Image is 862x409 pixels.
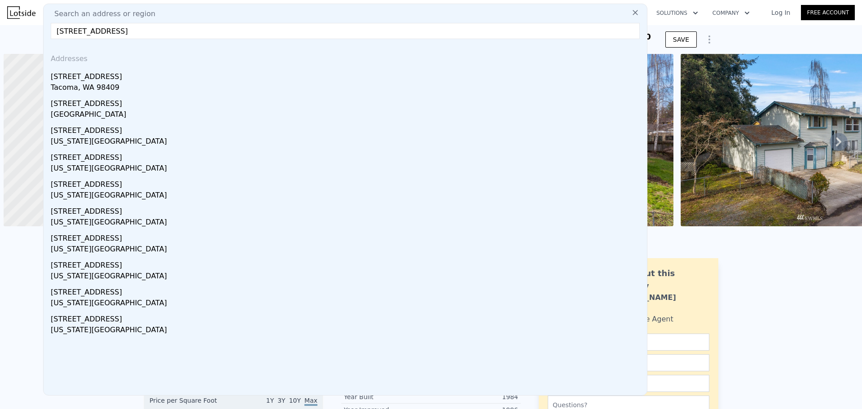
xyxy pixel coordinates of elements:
span: 10Y [289,397,301,404]
span: Search an address or region [47,9,155,19]
a: Log In [761,8,801,17]
div: [STREET_ADDRESS] [51,149,643,163]
span: Max [304,397,317,406]
div: [US_STATE][GEOGRAPHIC_DATA] [51,271,643,283]
div: [STREET_ADDRESS] [51,95,643,109]
div: Ask about this property [609,267,709,292]
button: Show Options [700,31,718,48]
input: Enter an address, city, region, neighborhood or zip code [51,23,640,39]
img: Lotside [7,6,35,19]
div: [US_STATE][GEOGRAPHIC_DATA] [51,163,643,176]
div: Tacoma, WA 98409 [51,82,643,95]
div: [STREET_ADDRESS] [51,202,643,217]
div: 1984 [431,392,518,401]
button: Company [705,5,757,21]
div: [STREET_ADDRESS] [51,256,643,271]
div: [US_STATE][GEOGRAPHIC_DATA] [51,136,643,149]
div: [US_STATE][GEOGRAPHIC_DATA] [51,325,643,337]
a: Free Account [801,5,855,20]
div: [US_STATE][GEOGRAPHIC_DATA] [51,217,643,229]
button: Solutions [649,5,705,21]
div: [STREET_ADDRESS] [51,283,643,298]
div: Addresses [47,46,643,68]
button: SAVE [665,31,697,48]
span: 1Y [266,397,274,404]
div: [STREET_ADDRESS] [51,176,643,190]
div: [US_STATE][GEOGRAPHIC_DATA] [51,298,643,310]
div: Year Built [344,392,431,401]
div: [STREET_ADDRESS] [51,229,643,244]
div: [US_STATE][GEOGRAPHIC_DATA] [51,190,643,202]
div: [GEOGRAPHIC_DATA] [51,109,643,122]
div: [STREET_ADDRESS] [51,68,643,82]
div: [US_STATE][GEOGRAPHIC_DATA] [51,244,643,256]
div: [PERSON_NAME] Bahadur [609,292,709,314]
div: [STREET_ADDRESS] [51,310,643,325]
span: 3Y [277,397,285,404]
div: [STREET_ADDRESS] [51,122,643,136]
